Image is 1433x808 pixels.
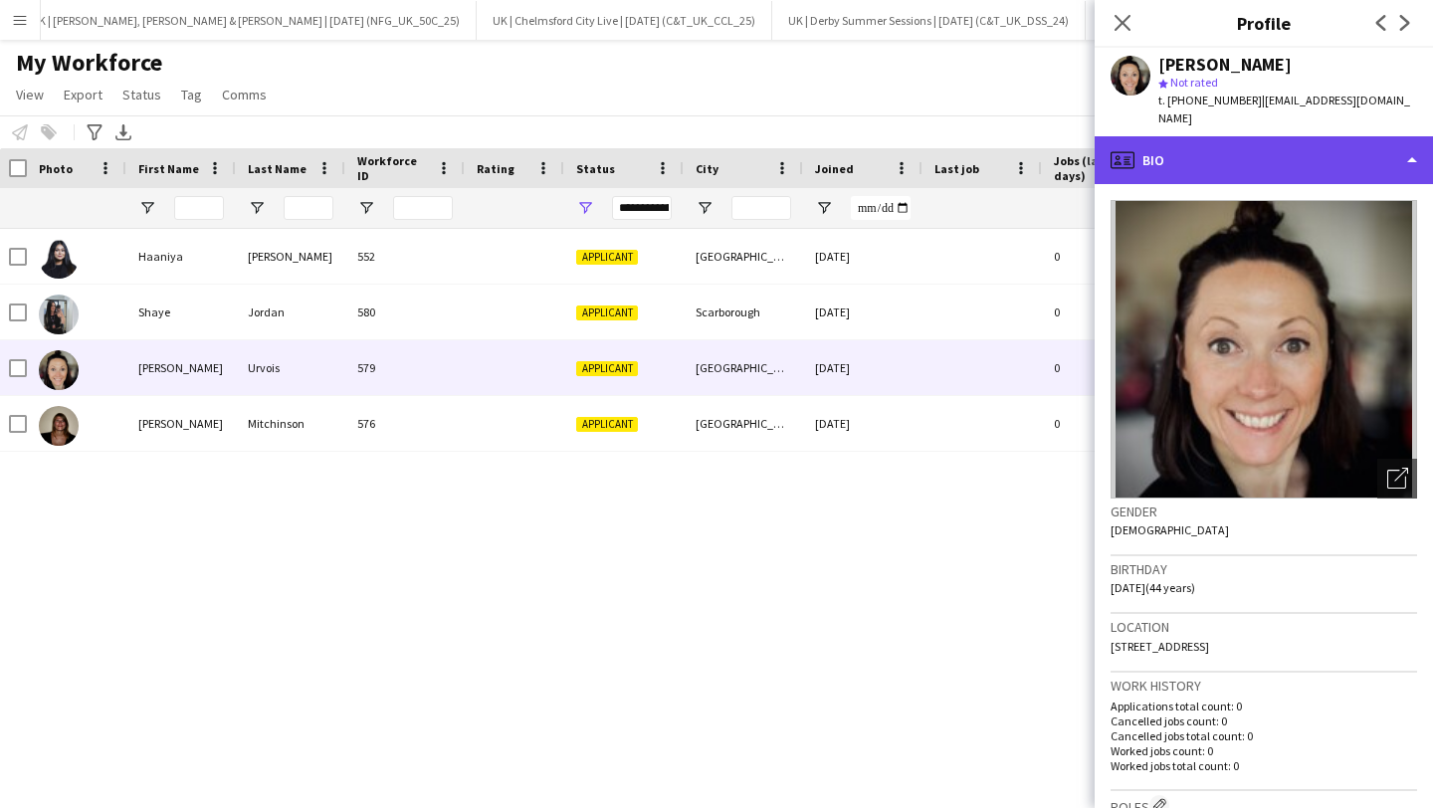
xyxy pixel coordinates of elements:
[1111,677,1417,695] h3: Work history
[1377,459,1417,499] div: Open photos pop-in
[1042,285,1171,339] div: 0
[1111,560,1417,578] h3: Birthday
[1111,743,1417,758] p: Worked jobs count: 0
[64,86,102,103] span: Export
[1111,580,1195,595] span: [DATE] (44 years)
[16,86,44,103] span: View
[39,350,79,390] img: Libby Urvois
[173,82,210,107] a: Tag
[803,229,922,284] div: [DATE]
[1111,522,1229,537] span: [DEMOGRAPHIC_DATA]
[684,340,803,395] div: [GEOGRAPHIC_DATA]
[111,120,135,144] app-action-btn: Export XLSX
[731,196,791,220] input: City Filter Input
[138,161,199,176] span: First Name
[83,120,106,144] app-action-btn: Advanced filters
[345,396,465,451] div: 576
[1158,56,1292,74] div: [PERSON_NAME]
[576,417,638,432] span: Applicant
[236,340,345,395] div: Urvois
[576,305,638,320] span: Applicant
[1111,758,1417,773] p: Worked jobs total count: 0
[1111,639,1209,654] span: [STREET_ADDRESS]
[345,285,465,339] div: 580
[39,295,79,334] img: Shaye Jordan
[803,396,922,451] div: [DATE]
[1111,618,1417,636] h3: Location
[222,86,267,103] span: Comms
[696,161,718,176] span: City
[1054,153,1135,183] span: Jobs (last 90 days)
[1086,1,1371,40] button: UK | Immersive Titanic | [DATE] (FKP_UK_TNC_25)
[345,340,465,395] div: 579
[1170,75,1218,90] span: Not rated
[1158,93,1262,107] span: t. [PHONE_NUMBER]
[284,196,333,220] input: Last Name Filter Input
[576,361,638,376] span: Applicant
[181,86,202,103] span: Tag
[684,396,803,451] div: [GEOGRAPHIC_DATA]
[39,239,79,279] img: Haaniya Ahmed
[772,1,1086,40] button: UK | Derby Summer Sessions | [DATE] (C&T_UK_DSS_24)
[122,86,161,103] span: Status
[815,199,833,217] button: Open Filter Menu
[126,285,236,339] div: Shaye
[16,48,162,78] span: My Workforce
[126,396,236,451] div: [PERSON_NAME]
[114,82,169,107] a: Status
[357,199,375,217] button: Open Filter Menu
[684,229,803,284] div: [GEOGRAPHIC_DATA]
[934,161,979,176] span: Last job
[39,161,73,176] span: Photo
[576,161,615,176] span: Status
[126,229,236,284] div: Haaniya
[236,229,345,284] div: [PERSON_NAME]
[1158,93,1410,125] span: | [EMAIL_ADDRESS][DOMAIN_NAME]
[1111,713,1417,728] p: Cancelled jobs count: 0
[56,82,110,107] a: Export
[1095,10,1433,36] h3: Profile
[248,199,266,217] button: Open Filter Menu
[477,161,514,176] span: Rating
[39,406,79,446] img: Linsey Mitchinson
[236,285,345,339] div: Jordan
[393,196,453,220] input: Workforce ID Filter Input
[8,82,52,107] a: View
[236,396,345,451] div: Mitchinson
[576,250,638,265] span: Applicant
[1042,396,1171,451] div: 0
[696,199,714,217] button: Open Filter Menu
[803,285,922,339] div: [DATE]
[345,229,465,284] div: 552
[214,82,275,107] a: Comms
[174,196,224,220] input: First Name Filter Input
[576,199,594,217] button: Open Filter Menu
[357,153,429,183] span: Workforce ID
[248,161,307,176] span: Last Name
[1111,728,1417,743] p: Cancelled jobs total count: 0
[138,199,156,217] button: Open Filter Menu
[1095,136,1433,184] div: Bio
[15,1,477,40] button: UK | [PERSON_NAME], [PERSON_NAME] & [PERSON_NAME] | [DATE] (NFG_UK_50C_25)
[684,285,803,339] div: Scarborough
[1042,340,1171,395] div: 0
[815,161,854,176] span: Joined
[1042,229,1171,284] div: 0
[1111,503,1417,520] h3: Gender
[126,340,236,395] div: [PERSON_NAME]
[803,340,922,395] div: [DATE]
[1111,200,1417,499] img: Crew avatar or photo
[1111,699,1417,713] p: Applications total count: 0
[477,1,772,40] button: UK | Chelmsford City Live | [DATE] (C&T_UK_CCL_25)
[851,196,911,220] input: Joined Filter Input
